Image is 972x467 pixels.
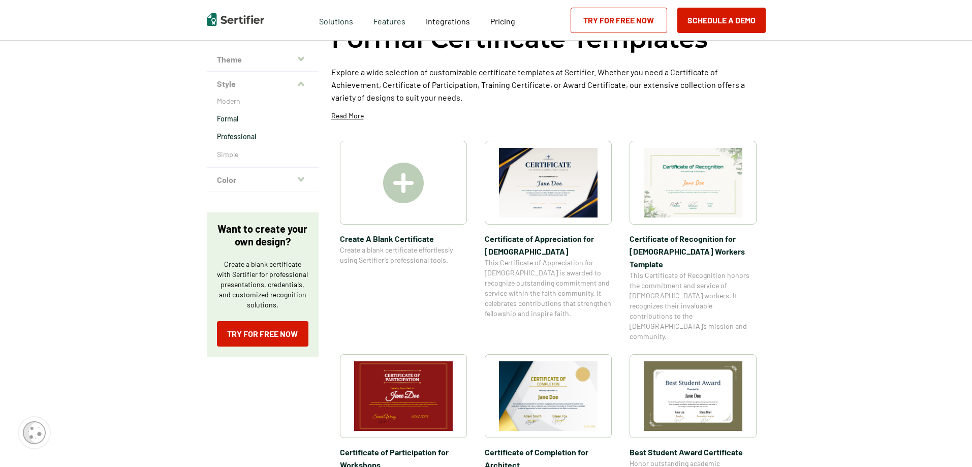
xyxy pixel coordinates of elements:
[331,66,766,104] p: Explore a wide selection of customizable certificate templates at Sertifier. Whether you need a C...
[644,148,742,217] img: Certificate of Recognition for Church Workers Template
[485,141,612,341] a: Certificate of Appreciation for Church​Certificate of Appreciation for [DEMOGRAPHIC_DATA]​This Ce...
[499,361,598,431] img: Certificate of Completion​ for Architect
[644,361,742,431] img: Best Student Award Certificate​
[217,96,308,106] a: Modern
[207,47,319,72] button: Theme
[340,232,467,245] span: Create A Blank Certificate
[207,13,264,26] img: Sertifier | Digital Credentialing Platform
[373,14,405,26] span: Features
[630,446,757,458] span: Best Student Award Certificate​
[340,245,467,265] span: Create a blank certificate effortlessly using Sertifier’s professional tools.
[217,321,308,347] a: Try for Free Now
[331,111,364,121] p: Read More
[23,421,46,444] img: Cookie Popup Icon
[217,132,308,142] a: Professional
[217,114,308,124] a: Formal
[426,16,470,26] span: Integrations
[490,16,515,26] span: Pricing
[571,8,667,33] a: Try for Free Now
[217,259,308,310] p: Create a blank certificate with Sertifier for professional presentations, credentials, and custom...
[490,14,515,26] a: Pricing
[630,232,757,270] span: Certificate of Recognition for [DEMOGRAPHIC_DATA] Workers Template
[921,418,972,467] iframe: Chat Widget
[319,14,353,26] span: Solutions
[217,149,308,160] a: Simple
[630,141,757,341] a: Certificate of Recognition for Church Workers TemplateCertificate of Recognition for [DEMOGRAPHIC...
[630,270,757,341] span: This Certificate of Recognition honors the commitment and service of [DEMOGRAPHIC_DATA] workers. ...
[383,163,424,203] img: Create A Blank Certificate
[207,72,319,96] button: Style
[677,8,766,33] button: Schedule a Demo
[485,258,612,319] span: This Certificate of Appreciation for [DEMOGRAPHIC_DATA] is awarded to recognize outstanding commi...
[499,148,598,217] img: Certificate of Appreciation for Church​
[354,361,453,431] img: Certificate of Participation​ for Workshops
[207,168,319,192] button: Color
[207,96,319,168] div: Style
[485,232,612,258] span: Certificate of Appreciation for [DEMOGRAPHIC_DATA]​
[426,14,470,26] a: Integrations
[217,223,308,248] p: Want to create your own design?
